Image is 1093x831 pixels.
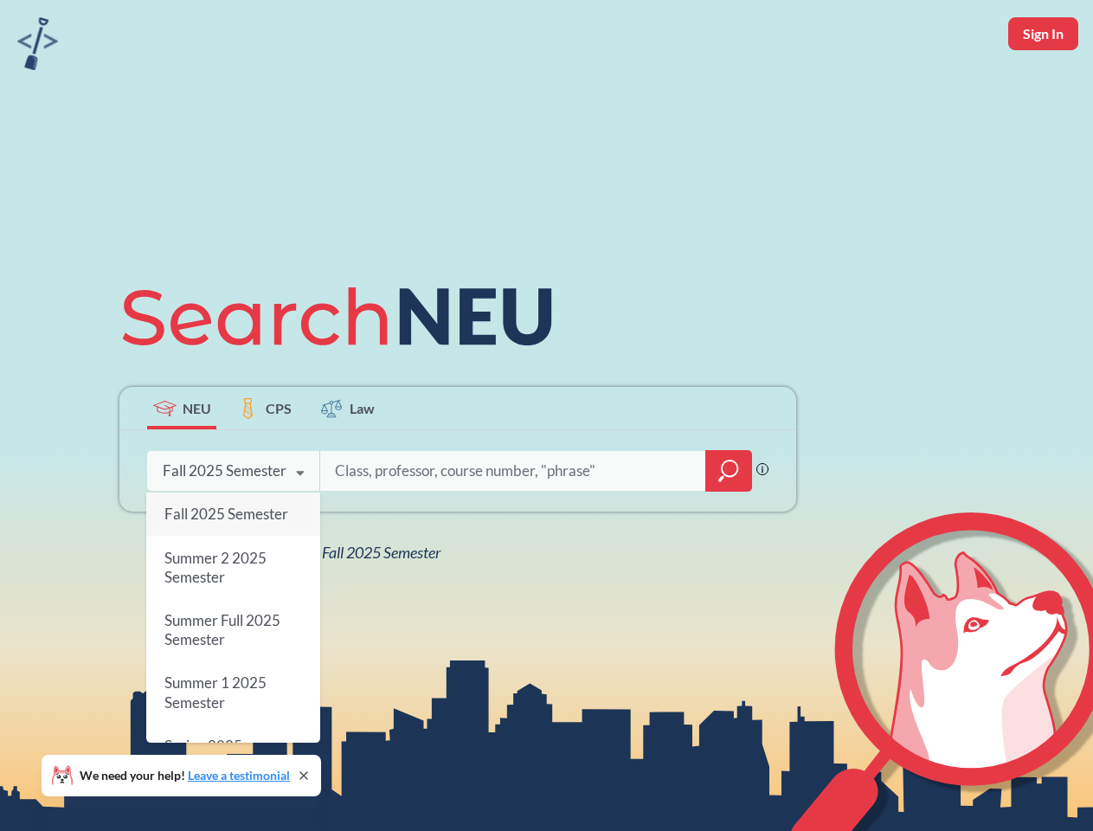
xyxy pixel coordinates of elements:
a: sandbox logo [17,17,58,75]
span: CPS [266,398,292,418]
span: NEU Fall 2025 Semester [289,543,440,562]
img: sandbox logo [17,17,58,70]
svg: magnifying glass [718,459,739,483]
span: Summer 1 2025 Semester [164,674,267,712]
a: Leave a testimonial [188,768,290,783]
span: Fall 2025 Semester [164,505,288,523]
span: Summer Full 2025 Semester [164,611,280,648]
div: magnifying glass [705,450,752,492]
span: Summer 2 2025 Semester [164,549,267,586]
span: NEU [183,398,211,418]
span: We need your help! [80,770,290,782]
div: Fall 2025 Semester [163,461,286,480]
input: Class, professor, course number, "phrase" [333,453,693,489]
span: Law [350,398,375,418]
span: Spring 2025 Semester [164,737,242,774]
button: Sign In [1008,17,1078,50]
